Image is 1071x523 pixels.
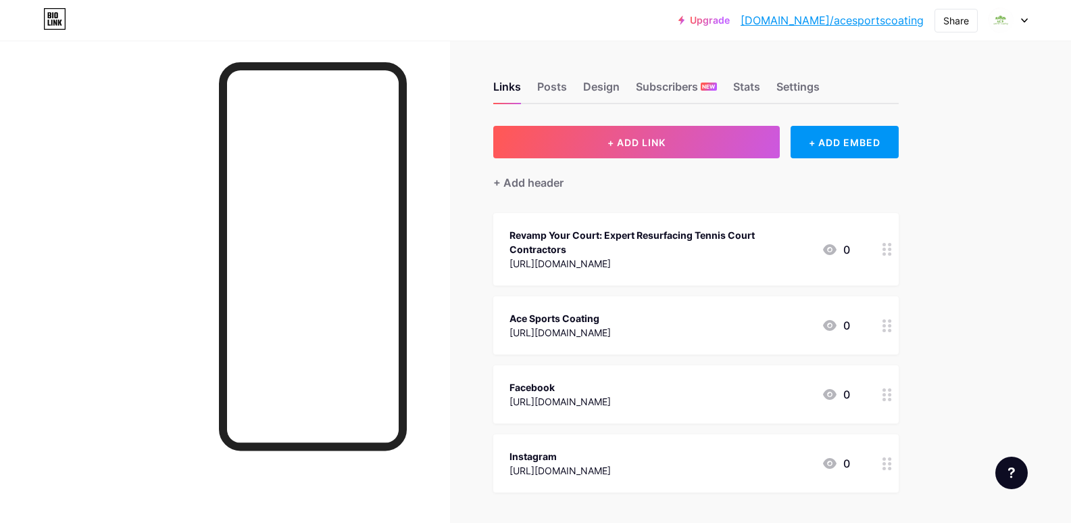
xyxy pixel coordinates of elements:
[822,455,850,472] div: 0
[822,317,850,334] div: 0
[636,78,717,103] div: Subscribers
[988,7,1014,33] img: acesportscoating
[791,126,898,158] div: + ADD EMBED
[741,12,924,28] a: [DOMAIN_NAME]/acesportscoating
[509,228,811,256] div: Revamp Your Court: Expert Resurfacing Tennis Court Contractors
[493,126,780,158] button: + ADD LINK
[509,463,611,478] div: [URL][DOMAIN_NAME]
[509,449,611,463] div: Instagram
[509,256,811,271] div: [URL][DOMAIN_NAME]
[509,311,611,325] div: Ace Sports Coating
[822,242,850,258] div: 0
[607,137,666,148] span: + ADD LINK
[678,15,730,26] a: Upgrade
[776,78,820,103] div: Settings
[943,14,969,28] div: Share
[509,394,611,409] div: [URL][DOMAIN_NAME]
[583,78,620,103] div: Design
[822,386,850,403] div: 0
[733,78,760,103] div: Stats
[509,325,611,340] div: [URL][DOMAIN_NAME]
[702,83,715,91] span: NEW
[537,78,567,103] div: Posts
[493,78,521,103] div: Links
[493,175,564,191] div: + Add header
[509,380,611,394] div: Facebook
